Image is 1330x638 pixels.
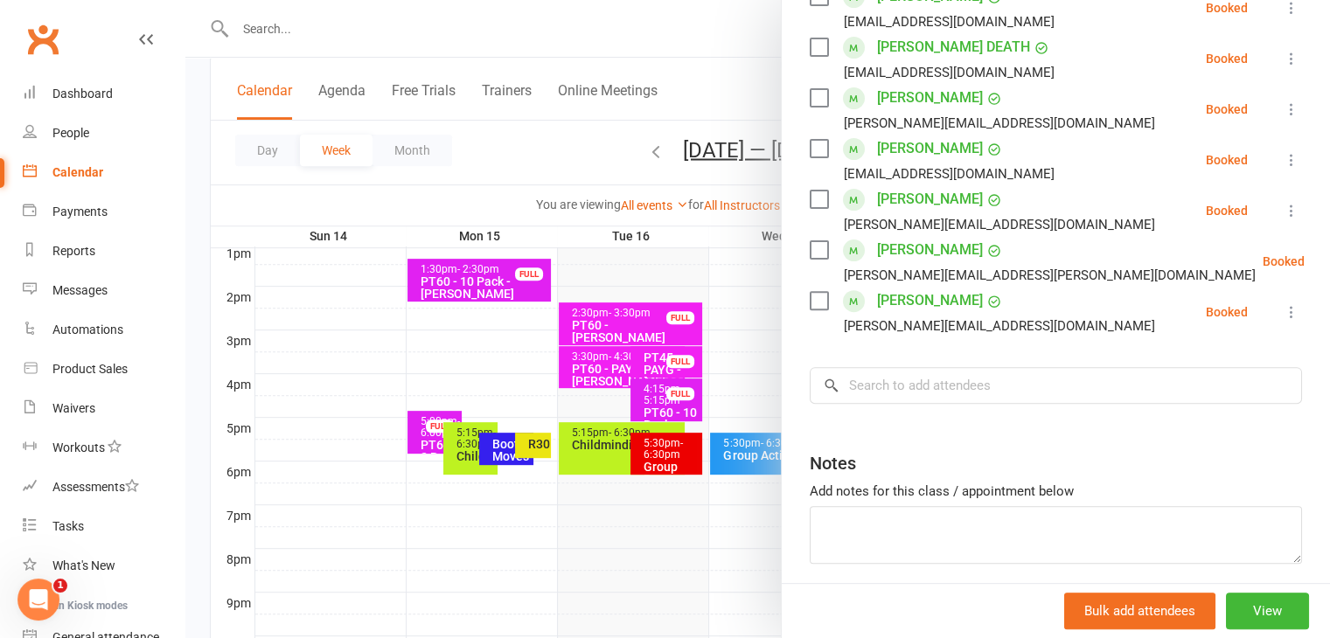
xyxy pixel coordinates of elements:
div: Booked [1263,255,1305,267]
div: Tasks [52,519,84,533]
a: [PERSON_NAME] [877,185,983,213]
div: [EMAIL_ADDRESS][DOMAIN_NAME] [844,61,1055,84]
a: Reports [23,232,185,271]
a: Automations [23,310,185,350]
div: Booked [1206,2,1248,14]
div: Booked [1206,306,1248,318]
div: Workouts [52,440,105,454]
a: [PERSON_NAME] DEATH [877,33,1030,61]
iframe: Intercom live chat [17,579,59,621]
div: Calendar [52,165,103,179]
div: Automations [52,322,123,336]
div: Waivers [52,401,95,415]
a: Tasks [23,507,185,546]
div: Messages [52,283,108,297]
div: Booked [1206,154,1248,166]
div: [EMAIL_ADDRESS][DOMAIN_NAME] [844,10,1055,33]
a: [PERSON_NAME] [877,135,983,163]
div: [PERSON_NAME][EMAIL_ADDRESS][DOMAIN_NAME] [844,112,1155,135]
button: Bulk add attendees [1064,593,1215,629]
div: [PERSON_NAME][EMAIL_ADDRESS][DOMAIN_NAME] [844,315,1155,337]
div: Assessments [52,480,139,494]
div: Payments [52,205,108,218]
span: 1 [53,579,67,593]
div: Dashboard [52,87,113,101]
button: View [1226,593,1309,629]
a: Messages [23,271,185,310]
div: Add notes for this class / appointment below [810,481,1302,502]
div: Reports [52,244,95,258]
div: What's New [52,558,115,572]
a: People [23,114,185,153]
a: Dashboard [23,74,185,114]
a: [PERSON_NAME] [877,236,983,264]
input: Search to add attendees [810,367,1302,404]
div: Booked [1206,52,1248,65]
a: Workouts [23,428,185,468]
a: Clubworx [21,17,65,61]
div: [PERSON_NAME][EMAIL_ADDRESS][DOMAIN_NAME] [844,213,1155,236]
a: Payments [23,192,185,232]
div: [PERSON_NAME][EMAIL_ADDRESS][PERSON_NAME][DOMAIN_NAME] [844,264,1256,287]
div: People [52,126,89,140]
div: Booked [1206,205,1248,217]
a: Calendar [23,153,185,192]
a: Product Sales [23,350,185,389]
div: Product Sales [52,362,128,376]
a: [PERSON_NAME] [877,84,983,112]
div: [EMAIL_ADDRESS][DOMAIN_NAME] [844,163,1055,185]
a: What's New [23,546,185,586]
div: Booked [1206,103,1248,115]
div: Notes [810,451,856,475]
a: Waivers [23,389,185,428]
a: [PERSON_NAME] [877,287,983,315]
a: Assessments [23,468,185,507]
